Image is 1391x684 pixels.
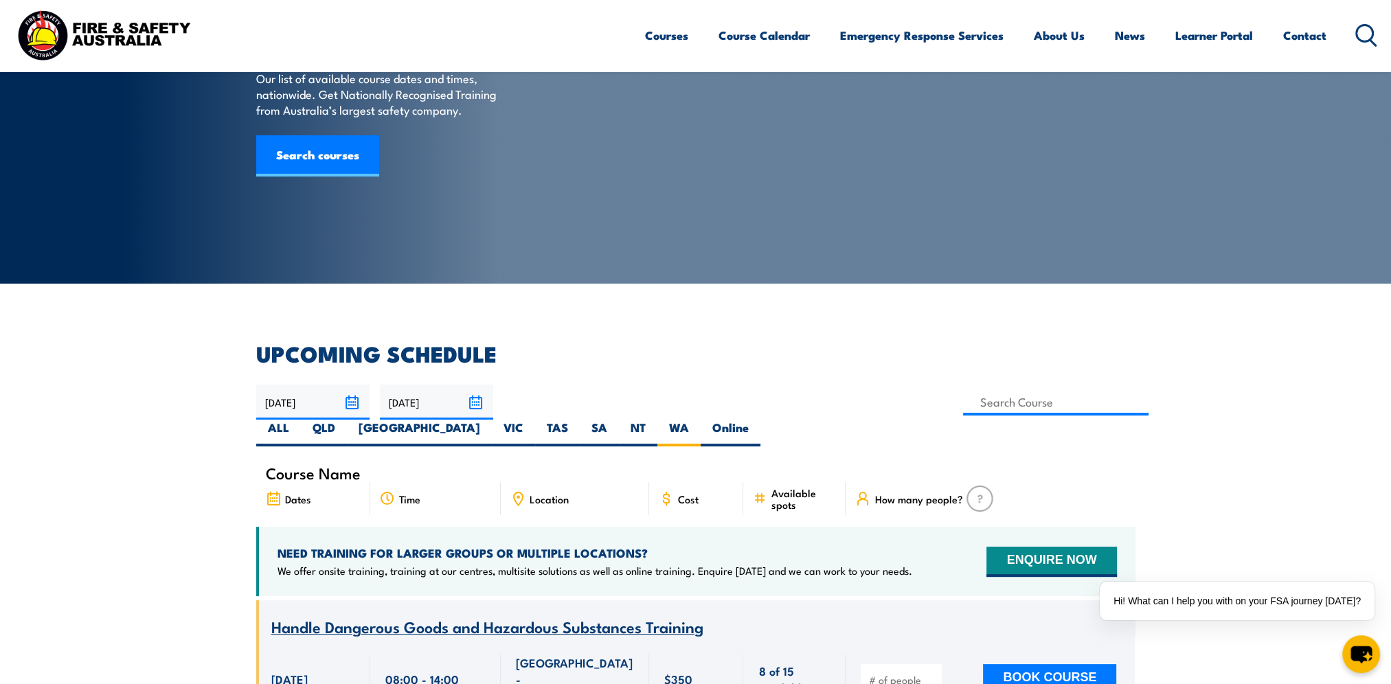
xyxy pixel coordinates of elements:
a: Emergency Response Services [840,17,1004,54]
button: ENQUIRE NOW [986,547,1116,577]
span: Time [399,493,420,505]
label: Online [701,420,760,446]
p: We offer onsite training, training at our centres, multisite solutions as well as online training... [278,564,912,578]
label: SA [580,420,619,446]
label: ALL [256,420,301,446]
label: WA [657,420,701,446]
span: How many people? [874,493,962,505]
label: VIC [492,420,535,446]
label: [GEOGRAPHIC_DATA] [347,420,492,446]
a: About Us [1034,17,1085,54]
a: News [1115,17,1145,54]
label: NT [619,420,657,446]
a: Handle Dangerous Goods and Hazardous Substances Training [271,619,703,636]
span: Location [530,493,569,505]
a: Course Calendar [719,17,810,54]
label: QLD [301,420,347,446]
a: Courses [645,17,688,54]
input: From date [256,385,370,420]
a: Contact [1283,17,1326,54]
input: Search Course [963,389,1149,415]
span: Dates [285,493,311,505]
label: TAS [535,420,580,446]
button: chat-button [1342,635,1380,673]
span: Cost [678,493,699,505]
h4: NEED TRAINING FOR LARGER GROUPS OR MULTIPLE LOCATIONS? [278,545,912,560]
a: Search courses [256,135,379,176]
div: Hi! What can I help you with on your FSA journey [DATE]? [1100,582,1375,620]
span: Handle Dangerous Goods and Hazardous Substances Training [271,615,703,638]
h2: UPCOMING SCHEDULE [256,343,1135,363]
input: To date [380,385,493,420]
a: Learner Portal [1175,17,1253,54]
span: Course Name [266,467,361,479]
span: Available spots [771,487,836,510]
p: Our list of available course dates and times, nationwide. Get Nationally Recognised Training from... [256,70,507,118]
